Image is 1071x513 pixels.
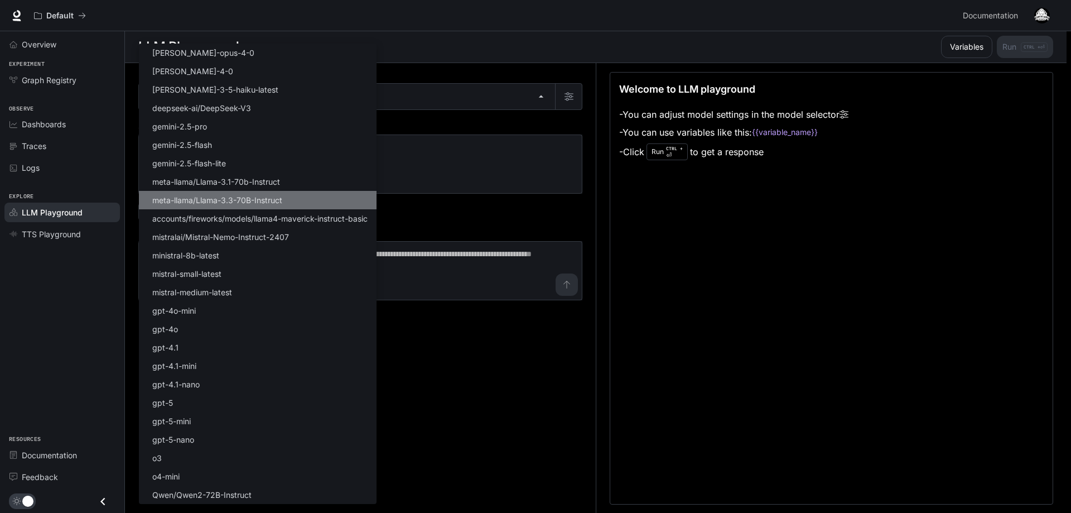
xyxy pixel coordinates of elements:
[152,194,282,206] p: meta-llama/Llama-3.3-70B-Instruct
[152,305,196,317] p: gpt-4o-mini
[152,268,221,280] p: mistral-small-latest
[152,360,196,372] p: gpt-4.1-mini
[152,323,178,335] p: gpt-4o
[152,471,180,482] p: o4-mini
[152,102,251,114] p: deepseek-ai/DeepSeek-V3
[152,65,233,77] p: [PERSON_NAME]-4-0
[152,415,191,427] p: gpt-5-mini
[152,397,173,409] p: gpt-5
[152,157,226,169] p: gemini-2.5-flash-lite
[152,176,280,188] p: meta-llama/Llama-3.1-70b-Instruct
[152,139,212,151] p: gemini-2.5-flash
[152,84,278,95] p: [PERSON_NAME]-3-5-haiku-latest
[152,434,194,445] p: gpt-5-nano
[152,213,368,224] p: accounts/fireworks/models/llama4-maverick-instruct-basic
[152,452,162,464] p: o3
[152,342,178,353] p: gpt-4.1
[152,121,207,132] p: gemini-2.5-pro
[152,489,252,501] p: Qwen/Qwen2-72B-Instruct
[152,231,289,243] p: mistralai/Mistral-Nemo-Instruct-2407
[152,378,200,390] p: gpt-4.1-nano
[152,47,254,59] p: [PERSON_NAME]-opus-4-0
[152,250,219,261] p: ministral-8b-latest
[152,286,232,298] p: mistral-medium-latest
